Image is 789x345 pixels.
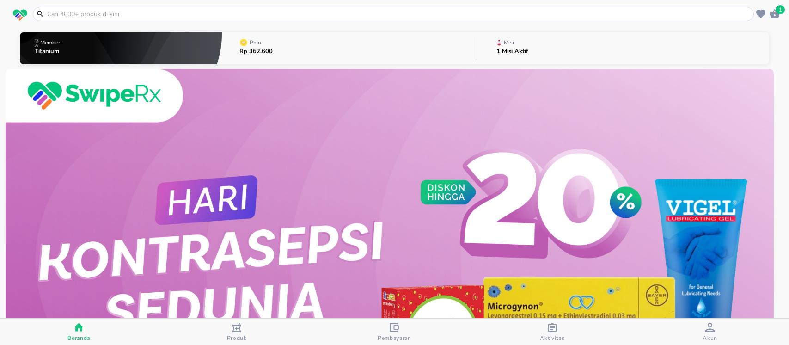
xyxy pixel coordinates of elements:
input: Cari 4000+ produk di sini [46,9,752,19]
button: 1 [768,7,782,21]
p: Poin [250,40,261,45]
button: Akun [631,319,789,345]
button: Pembayaran [316,319,473,345]
p: Titanium [35,49,62,55]
span: 1 [776,5,785,14]
button: Aktivitas [473,319,631,345]
button: Produk [158,319,315,345]
img: logo_swiperx_s.bd005f3b.svg [13,9,27,21]
button: PoinRp 362.600 [222,30,477,67]
button: Misi1 Misi Aktif [477,30,769,67]
button: MemberTitanium [20,30,222,67]
span: Pembayaran [378,334,411,342]
span: Akun [703,334,717,342]
span: Aktivitas [540,334,564,342]
span: Beranda [67,334,90,342]
p: Rp 362.600 [239,49,273,55]
p: Misi [504,40,514,45]
p: 1 Misi Aktif [496,49,528,55]
p: Member [40,40,60,45]
span: Produk [227,334,247,342]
